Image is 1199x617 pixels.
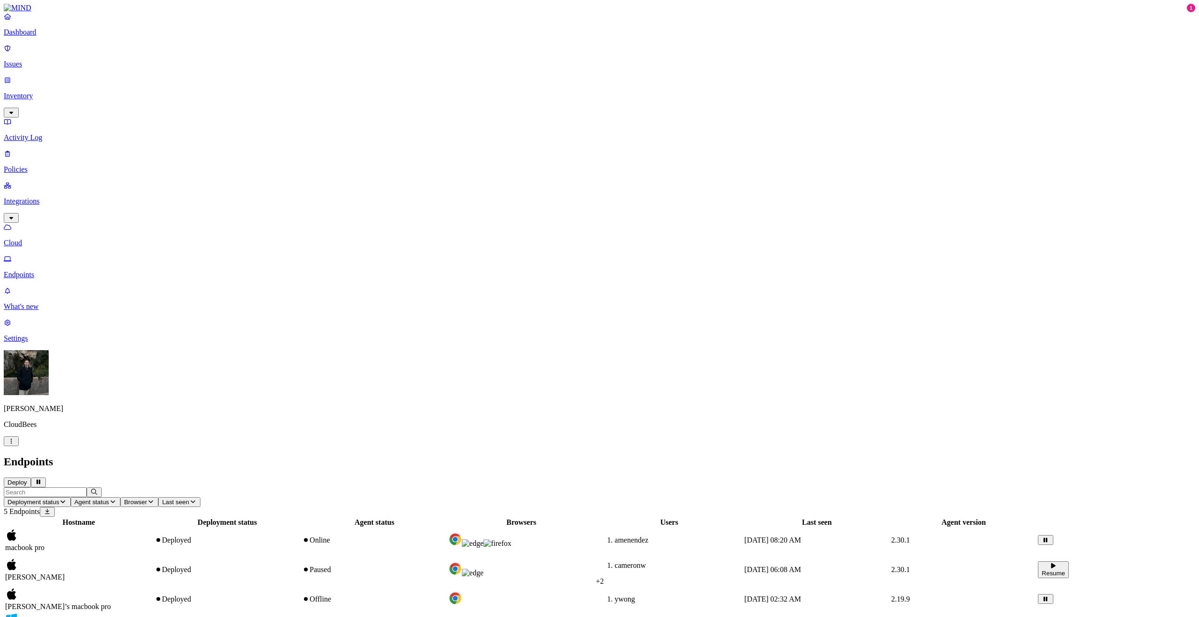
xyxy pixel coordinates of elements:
[744,566,801,573] span: [DATE] 06:08 AM
[483,539,511,548] img: firefox
[462,539,483,548] img: edge
[162,536,191,544] span: Deployed
[449,592,462,605] img: chrome
[4,60,1195,68] p: Issues
[1038,561,1069,578] button: Resume
[4,12,1195,37] a: Dashboard
[4,133,1195,142] p: Activity Log
[614,561,646,569] span: cameronw
[4,149,1195,174] a: Policies
[4,223,1195,247] a: Cloud
[4,420,1195,429] p: CloudBees
[155,518,300,527] div: Deployment status
[5,518,153,527] div: Hostname
[4,44,1195,68] a: Issues
[4,165,1195,174] p: Policies
[449,562,462,575] img: chrome
[891,536,910,544] span: 2.30.1
[4,28,1195,37] p: Dashboard
[596,577,604,585] span: + 2
[744,595,801,603] span: [DATE] 02:32 AM
[4,404,1195,413] p: [PERSON_NAME]
[596,518,742,527] div: Users
[462,569,483,577] img: edge
[891,566,910,573] span: 2.30.1
[4,4,1195,12] a: MIND
[302,566,447,574] div: Paused
[4,181,1195,221] a: Integrations
[4,255,1195,279] a: Endpoints
[614,595,635,603] span: ywong
[4,487,87,497] input: Search
[744,518,889,527] div: Last seen
[4,92,1195,100] p: Inventory
[4,318,1195,343] a: Settings
[302,536,447,544] div: Online
[5,544,44,551] span: macbook pro
[302,518,447,527] div: Agent status
[891,595,910,603] span: 2.19.9
[449,518,594,527] div: Browsers
[4,197,1195,206] p: Integrations
[4,455,1195,468] h2: Endpoints
[5,529,18,542] img: macos
[5,602,111,610] span: [PERSON_NAME]’s macbook pro
[5,558,18,571] img: macos
[124,499,147,506] span: Browser
[744,536,801,544] span: [DATE] 08:20 AM
[162,499,189,506] span: Last seen
[4,477,31,487] button: Deploy
[162,595,191,603] span: Deployed
[302,595,447,603] div: Offline
[4,76,1195,116] a: Inventory
[5,588,18,601] img: macos
[4,4,31,12] img: MIND
[4,302,1195,311] p: What's new
[4,334,1195,343] p: Settings
[74,499,109,506] span: Agent status
[5,573,65,581] span: [PERSON_NAME]
[4,350,49,395] img: Álvaro Menéndez Llada
[4,118,1195,142] a: Activity Log
[162,566,191,573] span: Deployed
[7,499,59,506] span: Deployment status
[4,271,1195,279] p: Endpoints
[891,518,1036,527] div: Agent version
[4,286,1195,311] a: What's new
[614,536,648,544] span: amenendez
[449,533,462,546] img: chrome
[4,507,40,515] span: 5 Endpoints
[4,239,1195,247] p: Cloud
[1187,4,1195,12] div: 1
